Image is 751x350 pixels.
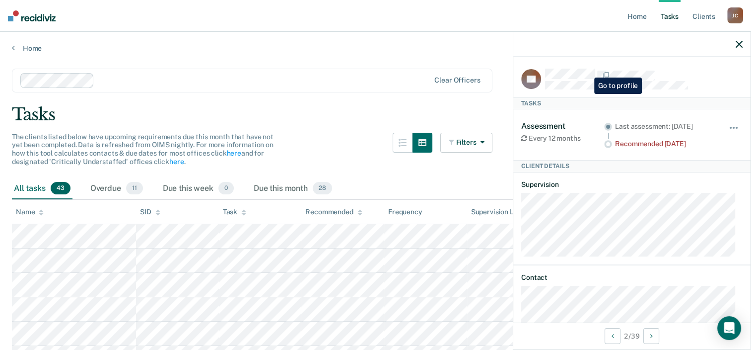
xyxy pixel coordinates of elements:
[223,208,246,216] div: Task
[521,121,604,131] div: Assessment
[12,44,739,53] a: Home
[226,149,241,157] a: here
[126,182,143,195] span: 11
[521,134,604,143] div: Every 12 months
[471,208,536,216] div: Supervision Level
[615,122,715,131] div: Last assessment: [DATE]
[513,160,751,172] div: Client Details
[12,133,273,166] span: The clients listed below have upcoming requirements due this month that have not yet been complet...
[388,208,422,216] div: Frequency
[440,133,493,153] button: Filters
[313,182,332,195] span: 28
[305,208,362,216] div: Recommended
[615,140,715,148] div: Recommended [DATE]
[12,178,72,200] div: All tasks
[8,10,56,21] img: Recidiviz
[521,180,743,189] dt: Supervision
[218,182,234,195] span: 0
[252,178,334,200] div: Due this month
[12,104,739,125] div: Tasks
[161,178,236,200] div: Due this week
[727,7,743,23] div: J C
[717,316,741,340] div: Open Intercom Messenger
[513,323,751,349] div: 2 / 39
[140,208,160,216] div: SID
[88,178,145,200] div: Overdue
[434,76,480,85] div: Clear officers
[605,328,620,344] button: Previous Client
[521,273,743,282] dt: Contact
[169,158,184,166] a: here
[643,328,659,344] button: Next Client
[51,182,70,195] span: 43
[513,97,751,109] div: Tasks
[16,208,44,216] div: Name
